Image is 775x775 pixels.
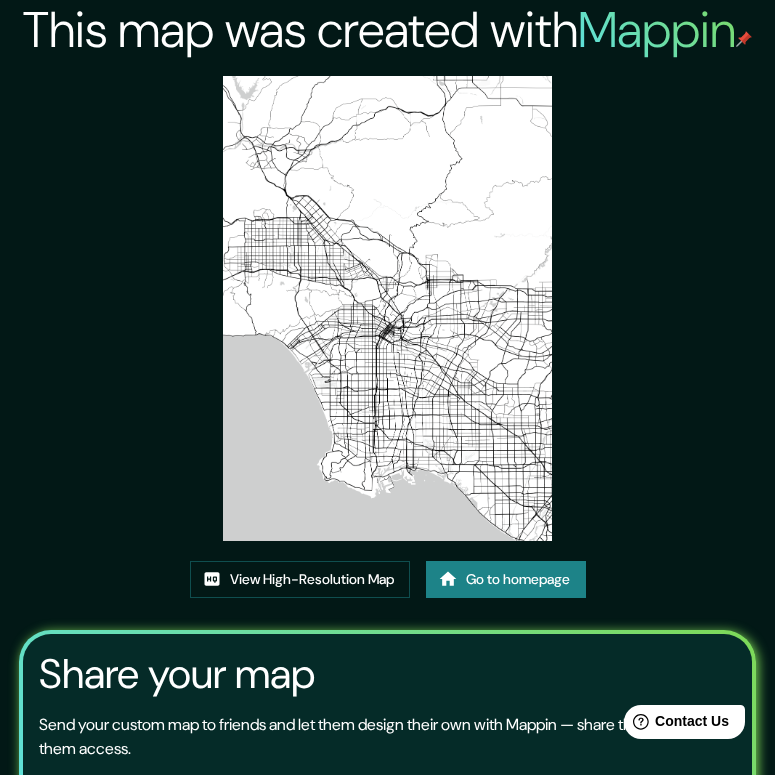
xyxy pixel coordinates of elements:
img: mappin-pin [736,31,752,47]
p: Send your custom map to friends and let them design their own with Mappin — share this link to gi... [39,713,737,761]
a: View High-Resolution Map [190,561,410,598]
h3: Share your map [39,650,315,698]
a: Go to homepage [426,561,586,598]
img: created-map [223,76,552,541]
iframe: Help widget launcher [597,697,753,753]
